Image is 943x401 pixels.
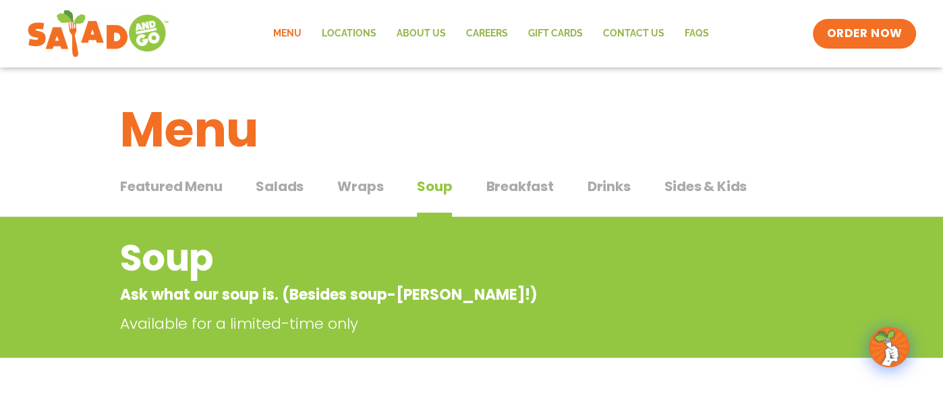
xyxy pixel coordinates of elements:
[120,171,823,217] div: Tabbed content
[387,18,456,49] a: About Us
[417,176,452,196] span: Soup
[120,176,222,196] span: Featured Menu
[120,231,714,286] h2: Soup
[588,176,631,196] span: Drinks
[664,176,747,196] span: Sides & Kids
[120,284,714,306] p: Ask what our soup is. (Besides soup-[PERSON_NAME]!)
[27,7,169,61] img: new-SAG-logo-768×292
[120,313,720,335] p: Available for a limited-time only
[675,18,719,49] a: FAQs
[826,26,902,42] span: ORDER NOW
[256,176,304,196] span: Salads
[312,18,387,49] a: Locations
[120,93,823,166] h1: Menu
[263,18,719,49] nav: Menu
[456,18,518,49] a: Careers
[337,176,383,196] span: Wraps
[263,18,312,49] a: Menu
[813,19,915,49] a: ORDER NOW
[518,18,593,49] a: GIFT CARDS
[870,328,908,366] img: wpChatIcon
[486,176,553,196] span: Breakfast
[593,18,675,49] a: Contact Us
